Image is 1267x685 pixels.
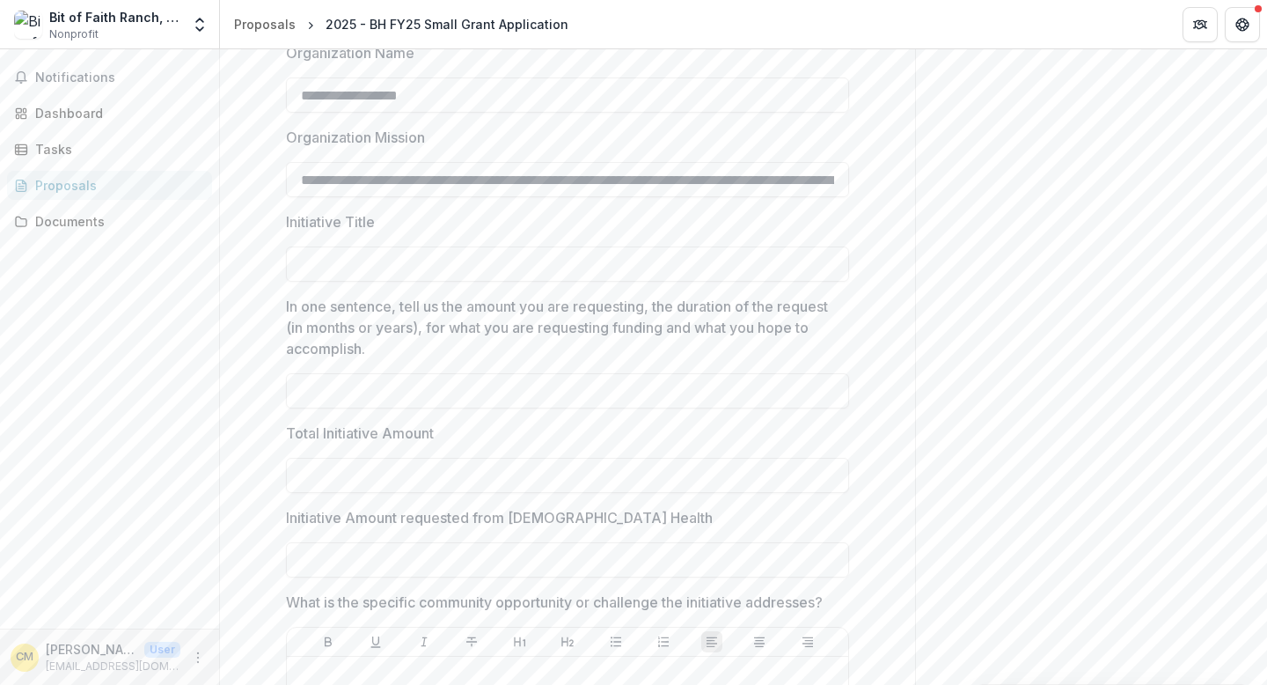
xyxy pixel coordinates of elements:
p: User [144,642,180,658]
div: Bit of Faith Ranch, Inc. [49,8,180,26]
span: Nonprofit [49,26,99,42]
div: Documents [35,212,198,231]
p: Initiative Title [286,211,375,232]
button: Open entity switcher [187,7,212,42]
button: Strike [461,631,482,652]
p: In one sentence, tell us the amount you are requesting, the duration of the request (in months or... [286,296,839,359]
nav: breadcrumb [227,11,575,37]
button: Underline [365,631,386,652]
img: Bit of Faith Ranch, Inc. [14,11,42,39]
div: 2025 - BH FY25 Small Grant Application [326,15,568,33]
a: Proposals [7,171,212,200]
a: Documents [7,207,212,236]
button: Align Center [749,631,770,652]
button: Align Right [797,631,818,652]
button: Align Left [701,631,722,652]
p: Organization Name [286,42,414,63]
a: Proposals [227,11,303,37]
div: Tasks [35,140,198,158]
a: Tasks [7,135,212,164]
button: Bold [318,631,339,652]
p: Organization Mission [286,127,425,148]
a: Dashboard [7,99,212,128]
button: Notifications [7,63,212,92]
button: More [187,647,209,668]
button: Partners [1183,7,1218,42]
p: [EMAIL_ADDRESS][DOMAIN_NAME] [46,659,180,674]
button: Bullet List [605,631,626,652]
p: [PERSON_NAME] [46,640,137,659]
div: Dashboard [35,104,198,122]
button: Heading 1 [509,631,531,652]
button: Heading 2 [557,631,578,652]
p: Total Initiative Amount [286,423,434,444]
div: Proposals [35,176,198,195]
p: Initiative Amount requested from [DEMOGRAPHIC_DATA] Health [286,507,713,528]
button: Italicize [414,631,435,652]
button: Get Help [1225,7,1260,42]
p: What is the specific community opportunity or challenge the initiative addresses? [286,592,823,613]
div: Cari McGowan [16,652,33,663]
button: Ordered List [653,631,674,652]
div: Proposals [234,15,296,33]
span: Notifications [35,70,205,85]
